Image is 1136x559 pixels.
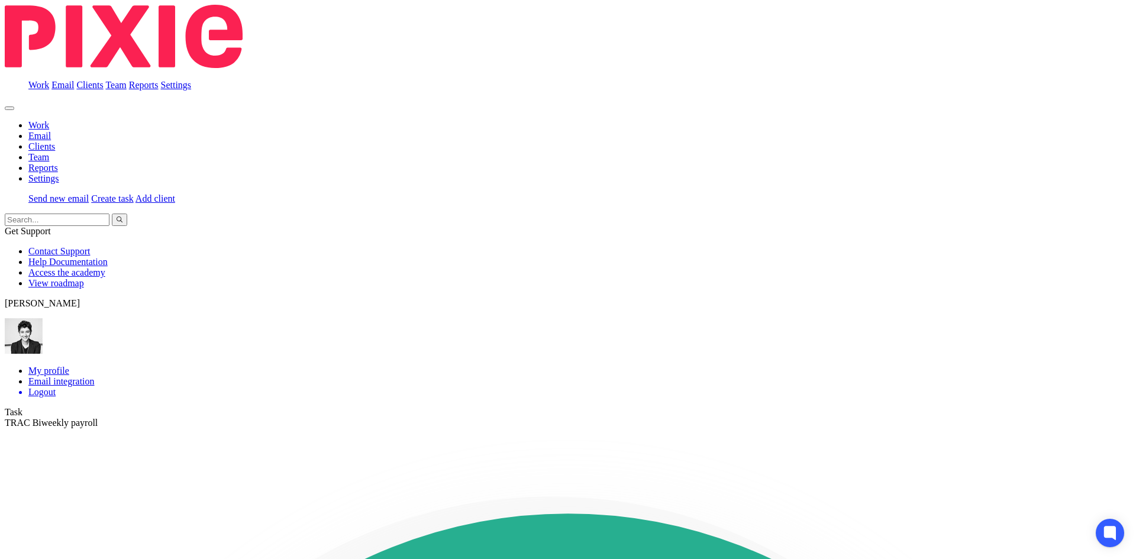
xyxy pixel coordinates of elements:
[28,387,1131,398] a: Logout
[135,193,175,203] a: Add client
[28,120,49,130] a: Work
[28,257,108,267] a: Help Documentation
[28,376,95,386] a: Email integration
[28,141,55,151] a: Clients
[5,298,1131,309] p: [PERSON_NAME]
[112,214,127,226] button: Search
[28,80,49,90] a: Work
[76,80,103,90] a: Clients
[28,173,59,183] a: Settings
[28,193,89,203] a: Send new email
[105,80,126,90] a: Team
[5,226,51,236] span: Get Support
[28,163,58,173] a: Reports
[28,387,56,397] span: Logout
[5,5,243,68] img: Pixie
[5,318,43,354] img: squarehead.jpg
[28,267,105,277] a: Access the academy
[5,407,22,417] label: Task
[161,80,192,90] a: Settings
[51,80,74,90] a: Email
[28,131,51,141] a: Email
[5,214,109,226] input: Search
[129,80,159,90] a: Reports
[28,366,69,376] a: My profile
[28,278,84,288] a: View roadmap
[5,418,1131,428] div: TRAC Biweekly payroll
[28,152,49,162] a: Team
[28,246,90,256] a: Contact Support
[91,193,134,203] a: Create task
